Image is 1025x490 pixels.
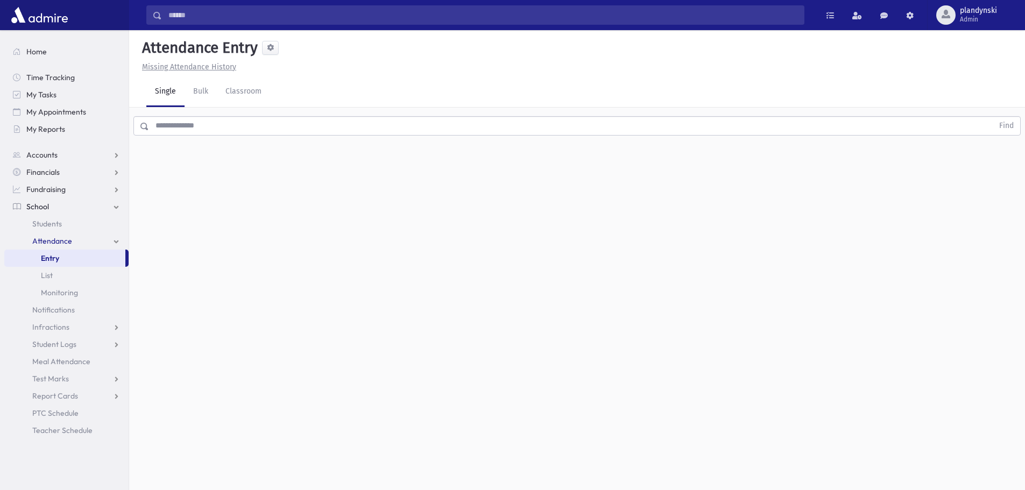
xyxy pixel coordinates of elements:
[26,167,60,177] span: Financials
[146,77,185,107] a: Single
[4,43,129,60] a: Home
[9,4,70,26] img: AdmirePro
[26,47,47,56] span: Home
[4,164,129,181] a: Financials
[4,404,129,422] a: PTC Schedule
[32,305,75,315] span: Notifications
[4,232,129,250] a: Attendance
[32,236,72,246] span: Attendance
[26,90,56,100] span: My Tasks
[4,181,129,198] a: Fundraising
[960,15,997,24] span: Admin
[960,6,997,15] span: plandynski
[26,124,65,134] span: My Reports
[26,150,58,160] span: Accounts
[41,288,78,297] span: Monitoring
[32,374,69,384] span: Test Marks
[217,77,270,107] a: Classroom
[32,219,62,229] span: Students
[4,250,125,267] a: Entry
[4,387,129,404] a: Report Cards
[4,198,129,215] a: School
[4,215,129,232] a: Students
[138,39,258,57] h5: Attendance Entry
[4,301,129,318] a: Notifications
[4,267,129,284] a: List
[26,202,49,211] span: School
[4,284,129,301] a: Monitoring
[4,120,129,138] a: My Reports
[138,62,236,72] a: Missing Attendance History
[4,422,129,439] a: Teacher Schedule
[26,73,75,82] span: Time Tracking
[4,336,129,353] a: Student Logs
[4,103,129,120] a: My Appointments
[26,107,86,117] span: My Appointments
[4,86,129,103] a: My Tasks
[32,425,93,435] span: Teacher Schedule
[32,339,76,349] span: Student Logs
[142,62,236,72] u: Missing Attendance History
[162,5,804,25] input: Search
[993,117,1020,135] button: Find
[4,146,129,164] a: Accounts
[41,253,59,263] span: Entry
[41,271,53,280] span: List
[4,318,129,336] a: Infractions
[26,184,66,194] span: Fundraising
[32,322,69,332] span: Infractions
[32,391,78,401] span: Report Cards
[32,357,90,366] span: Meal Attendance
[4,370,129,387] a: Test Marks
[32,408,79,418] span: PTC Schedule
[185,77,217,107] a: Bulk
[4,353,129,370] a: Meal Attendance
[4,69,129,86] a: Time Tracking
